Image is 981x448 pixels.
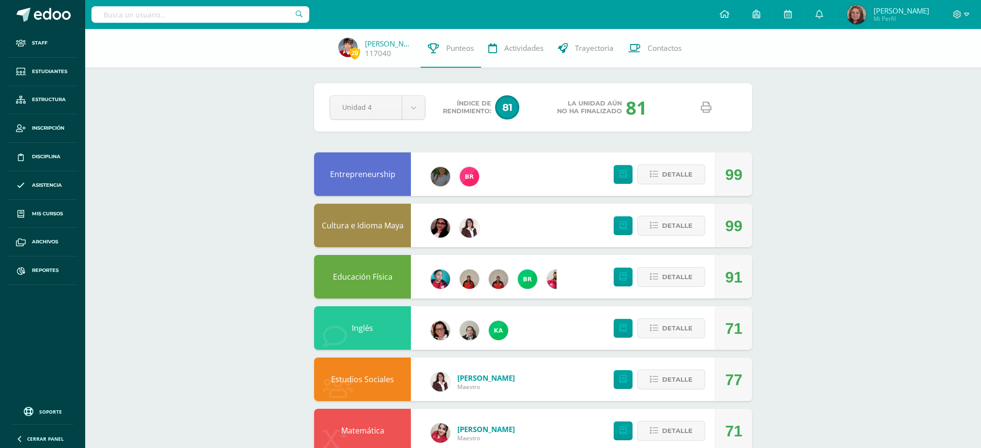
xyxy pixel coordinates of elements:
[342,96,390,119] span: Unidad 4
[314,255,411,299] div: Educación Física
[443,100,491,115] span: Índice de Rendimiento:
[8,29,77,58] a: Staff
[349,47,360,59] span: 20
[331,374,394,385] a: Estudios Sociales
[874,15,929,23] span: Mi Perfil
[330,169,395,179] a: Entrepreneurship
[457,434,515,442] span: Maestro
[341,425,384,436] a: Matemática
[637,164,705,184] button: Detalle
[637,216,705,236] button: Detalle
[874,6,929,15] span: [PERSON_NAME]
[330,96,425,119] a: Unidad 4
[32,267,59,274] span: Reportes
[365,39,413,48] a: [PERSON_NAME]
[32,153,60,161] span: Disciplina
[322,220,404,231] a: Cultura e Idioma Maya
[637,421,705,441] button: Detalle
[725,153,742,196] div: 99
[457,424,515,434] a: [PERSON_NAME]
[518,269,537,289] img: 7976fc47626adfddeb45c36bac81a772.png
[352,323,373,333] a: Inglés
[314,306,411,350] div: Inglés
[431,423,450,443] img: 7fe51edf7d91a908fb169c70dadf8496.png
[8,171,77,200] a: Asistencia
[489,321,508,340] img: a64c3460752fcf2c5e8663a69b02fa63.png
[460,167,479,186] img: fdc339628fa4f38455708ea1af2929a7.png
[12,404,74,418] a: Soporte
[32,39,47,47] span: Staff
[662,268,693,286] span: Detalle
[725,307,742,350] div: 71
[8,58,77,86] a: Estudiantes
[662,165,693,183] span: Detalle
[847,5,866,24] img: b20be52476d037d2dd4fed11a7a31884.png
[626,95,647,120] div: 81
[504,43,543,53] span: Actividades
[431,372,450,391] img: db868cb9cc9438b4167fa9a6e90e350f.png
[648,43,681,53] span: Contactos
[365,48,391,59] a: 117040
[446,43,474,53] span: Punteos
[32,238,58,246] span: Archivos
[551,29,621,68] a: Trayectoria
[314,204,411,247] div: Cultura e Idioma Maya
[431,269,450,289] img: 4042270918fd6b5921d0ca12ded71c97.png
[637,318,705,338] button: Detalle
[8,86,77,115] a: Estructura
[662,422,693,440] span: Detalle
[489,269,508,289] img: 139d064777fbe6bf61491abfdba402ef.png
[39,408,62,415] span: Soporte
[460,269,479,289] img: d4deafe5159184ad8cadd3f58d7b9740.png
[314,358,411,401] div: Estudios Sociales
[8,200,77,228] a: Mis cursos
[662,371,693,388] span: Detalle
[575,43,614,53] span: Trayectoria
[27,435,64,442] span: Cerrar panel
[495,95,519,119] span: 81
[637,370,705,389] button: Detalle
[8,114,77,143] a: Inscripción
[32,124,64,132] span: Inscripción
[725,204,742,248] div: 99
[333,271,392,282] a: Educación Física
[8,143,77,171] a: Disciplina
[637,267,705,287] button: Detalle
[8,228,77,256] a: Archivos
[32,68,67,75] span: Estudiantes
[32,181,62,189] span: Asistencia
[421,29,481,68] a: Punteos
[32,210,63,218] span: Mis cursos
[91,6,309,23] input: Busca un usuario...
[8,256,77,285] a: Reportes
[457,373,515,383] a: [PERSON_NAME]
[460,321,479,340] img: 525b25e562e1b2fd5211d281b33393db.png
[621,29,689,68] a: Contactos
[557,100,622,115] span: La unidad aún no ha finalizado
[460,218,479,238] img: db868cb9cc9438b4167fa9a6e90e350f.png
[725,358,742,402] div: 77
[431,321,450,340] img: 2ca4f91e2a017358137dd701126cf722.png
[662,217,693,235] span: Detalle
[725,255,742,299] div: 91
[431,167,450,186] img: 076b3c132f3fc5005cda963becdc2081.png
[32,96,66,104] span: Estructura
[662,319,693,337] span: Detalle
[547,269,566,289] img: 720c24124c15ba549e3e394e132c7bff.png
[481,29,551,68] a: Actividades
[457,383,515,391] span: Maestro
[431,218,450,238] img: 1c3ed0363f92f1cd3aaa9c6dc44d1b5b.png
[338,38,358,57] img: 318094b6affbae5b1aa7e76901c4d243.png
[314,152,411,196] div: Entrepreneurship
